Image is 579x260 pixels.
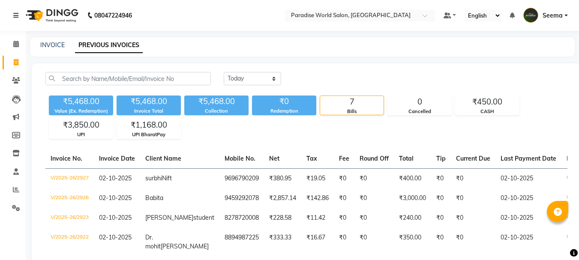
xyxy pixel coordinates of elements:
div: UPI BharatPay [117,131,180,138]
div: Invoice Total [117,108,181,115]
div: UPI [49,131,113,138]
div: ₹1,168.00 [117,119,180,131]
td: ₹0 [334,168,354,188]
td: ₹400.00 [394,168,431,188]
div: ₹5,468.00 [49,96,113,108]
span: Net [269,155,279,162]
td: ₹3,000.00 [394,188,431,208]
div: Cancelled [388,108,451,115]
span: Babita [145,194,163,202]
div: Collection [184,108,249,115]
span: surbhiNift [145,174,172,182]
td: ₹0 [451,208,495,228]
span: Dr. mohit [145,233,161,250]
div: 0 [388,96,451,108]
span: [PERSON_NAME] [145,214,193,221]
td: ₹0 [431,208,451,228]
div: Value (Ex. Redemption) [49,108,113,115]
td: ₹2,857.14 [264,188,301,208]
span: 02-10-2025 [99,174,132,182]
span: 02-10-2025 [99,233,132,241]
td: 9696790209 [219,168,264,188]
iframe: chat widget [543,226,570,251]
div: CASH [456,108,519,115]
td: ₹0 [334,208,354,228]
td: V/2025-26/2923 [45,208,94,228]
span: Invoice Date [99,155,135,162]
div: 7 [320,96,384,108]
td: ₹0 [334,228,354,256]
a: PREVIOUS INVOICES [75,38,143,53]
td: ₹0 [354,228,394,256]
img: logo [22,3,81,27]
td: ₹0 [354,188,394,208]
td: ₹0 [431,188,451,208]
td: ₹19.05 [301,168,334,188]
td: ₹0 [451,168,495,188]
span: Round Off [360,155,389,162]
span: Seema [543,11,563,20]
span: Last Payment Date [501,155,556,162]
td: 02-10-2025 [495,208,561,228]
span: student [193,214,214,221]
b: 08047224946 [94,3,132,27]
td: ₹0 [334,188,354,208]
span: Invoice No. [51,155,82,162]
div: ₹5,468.00 [117,96,181,108]
td: ₹11.42 [301,208,334,228]
div: ₹5,468.00 [184,96,249,108]
span: Fee [339,155,349,162]
span: Current Due [456,155,490,162]
div: Redemption [252,108,316,115]
span: 02-10-2025 [99,194,132,202]
td: 8278720008 [219,208,264,228]
td: 02-10-2025 [495,188,561,208]
td: ₹350.00 [394,228,431,256]
span: Mobile No. [225,155,255,162]
span: Tip [436,155,446,162]
span: Client Name [145,155,181,162]
input: Search by Name/Mobile/Email/Invoice No [45,72,211,85]
span: Total [399,155,414,162]
td: ₹142.86 [301,188,334,208]
td: ₹16.67 [301,228,334,256]
td: ₹0 [431,228,451,256]
td: ₹0 [451,228,495,256]
a: INVOICE [40,41,65,49]
td: V/2025-26/2927 [45,168,94,188]
td: V/2025-26/2922 [45,228,94,256]
div: ₹0 [252,96,316,108]
td: ₹0 [354,208,394,228]
span: [PERSON_NAME] [161,242,209,250]
td: 9459292078 [219,188,264,208]
td: ₹228.58 [264,208,301,228]
td: 02-10-2025 [495,168,561,188]
div: Bills [320,108,384,115]
span: Tax [306,155,317,162]
td: ₹0 [431,168,451,188]
td: V/2025-26/2926 [45,188,94,208]
td: ₹0 [451,188,495,208]
td: ₹240.00 [394,208,431,228]
td: ₹380.95 [264,168,301,188]
span: 02-10-2025 [99,214,132,221]
img: Seema [523,8,538,23]
td: 02-10-2025 [495,228,561,256]
div: ₹3,850.00 [49,119,113,131]
div: ₹450.00 [456,96,519,108]
td: ₹333.33 [264,228,301,256]
td: 8894987225 [219,228,264,256]
td: ₹0 [354,168,394,188]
